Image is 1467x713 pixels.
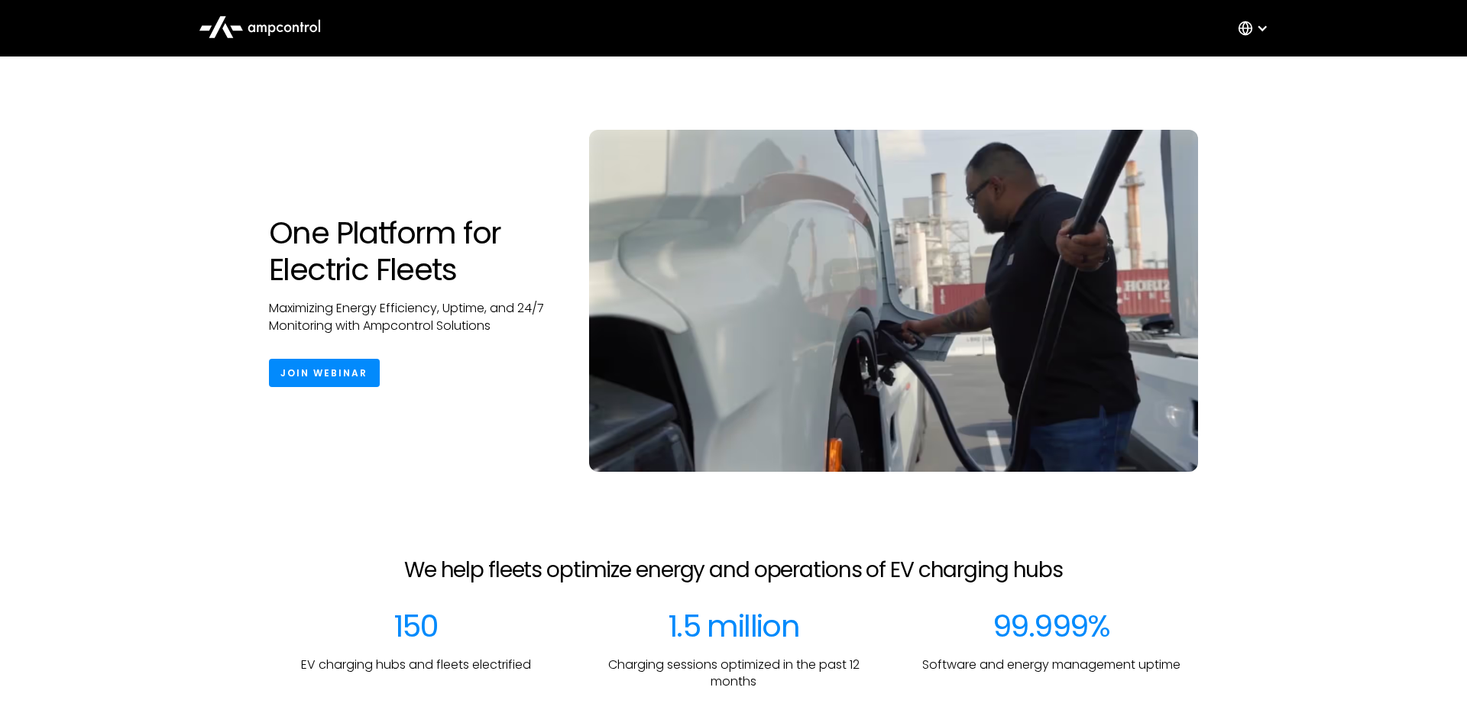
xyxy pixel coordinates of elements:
[404,557,1063,583] h2: We help fleets optimize energy and operations of EV charging hubs
[301,657,531,673] p: EV charging hubs and fleets electrified
[922,657,1180,673] p: Software and energy management uptime
[393,608,438,644] div: 150
[269,215,559,288] h1: One Platform for Electric Fleets
[587,657,880,691] p: Charging sessions optimized in the past 12 months
[269,359,380,387] a: Join Webinar
[993,608,1110,644] div: 99.999%
[668,608,799,644] div: 1.5 million
[269,300,559,334] p: Maximizing Energy Efficiency, Uptime, and 24/7 Monitoring with Ampcontrol Solutions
